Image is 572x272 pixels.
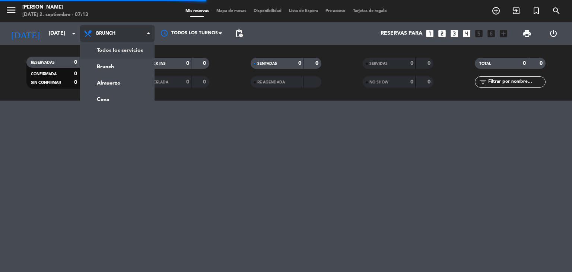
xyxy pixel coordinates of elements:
[499,29,508,38] i: add_box
[74,71,77,76] strong: 0
[257,80,285,84] span: RE AGENDADA
[22,4,88,11] div: [PERSON_NAME]
[145,80,168,84] span: CANCELADA
[80,42,154,58] a: Todos los servicios
[428,61,432,66] strong: 0
[80,58,154,75] a: Brunch
[540,61,544,66] strong: 0
[203,61,207,66] strong: 0
[182,9,213,13] span: Mis reservas
[315,61,320,66] strong: 0
[285,9,322,13] span: Lista de Espera
[31,72,57,76] span: CONFIRMADA
[523,61,526,66] strong: 0
[69,29,78,38] i: arrow_drop_down
[462,29,471,38] i: looks_4
[186,79,189,85] strong: 0
[186,61,189,66] strong: 0
[22,11,88,19] div: [DATE] 2. septiembre - 07:13
[512,6,521,15] i: exit_to_app
[6,25,45,42] i: [DATE]
[349,9,391,13] span: Tarjetas de regalo
[298,61,301,66] strong: 0
[540,22,566,45] div: LOG OUT
[322,9,349,13] span: Pre-acceso
[74,80,77,85] strong: 0
[74,60,77,65] strong: 0
[31,81,61,85] span: SIN CONFIRMAR
[145,62,166,66] span: CHECK INS
[492,6,500,15] i: add_circle_outline
[369,80,388,84] span: NO SHOW
[250,9,285,13] span: Disponibilidad
[486,29,496,38] i: looks_6
[80,75,154,91] a: Almuerzo
[203,79,207,85] strong: 0
[369,62,388,66] span: SERVIDAS
[235,29,244,38] span: pending_actions
[552,6,561,15] i: search
[437,29,447,38] i: looks_two
[410,79,413,85] strong: 0
[410,61,413,66] strong: 0
[474,29,484,38] i: looks_5
[479,62,491,66] span: TOTAL
[213,9,250,13] span: Mapa de mesas
[425,29,435,38] i: looks_one
[6,4,17,16] i: menu
[381,31,422,37] span: Reservas para
[428,79,432,85] strong: 0
[257,62,277,66] span: SENTADAS
[522,29,531,38] span: print
[549,29,558,38] i: power_settings_new
[31,61,55,64] span: RESERVADAS
[96,31,115,36] span: Brunch
[479,78,487,86] i: filter_list
[487,78,545,86] input: Filtrar por nombre...
[532,6,541,15] i: turned_in_not
[80,91,154,108] a: Cena
[449,29,459,38] i: looks_3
